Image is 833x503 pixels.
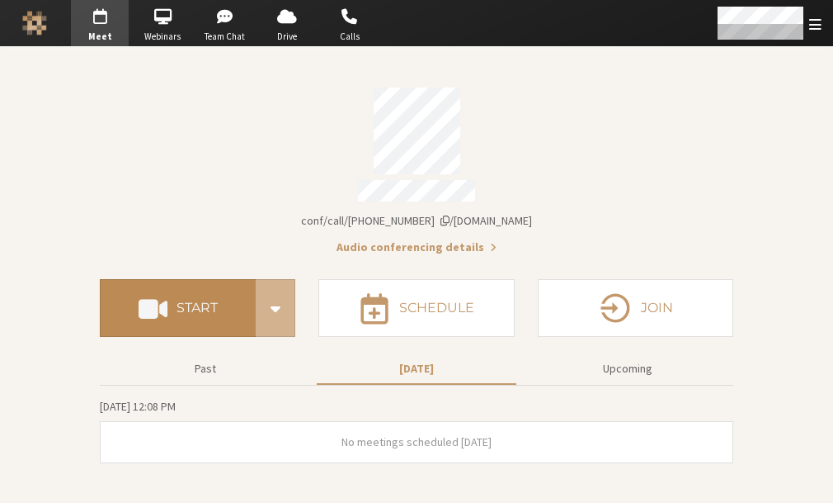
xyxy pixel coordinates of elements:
[341,434,492,449] span: No meetings scheduled [DATE]
[176,301,218,315] h4: Start
[71,30,129,44] span: Meet
[134,30,191,44] span: Webinars
[301,212,532,230] button: Copy my meeting room linkCopy my meeting room link
[321,30,379,44] span: Calls
[100,399,176,414] span: [DATE] 12:08 PM
[641,301,673,315] h4: Join
[538,279,733,337] button: Join
[106,354,305,383] button: Past
[196,30,254,44] span: Team Chat
[100,279,256,337] button: Start
[301,213,532,228] span: Copy my meeting room link
[336,239,497,256] button: Audio conferencing details
[256,279,295,337] div: Start conference options
[528,354,727,383] button: Upcoming
[318,279,514,337] button: Schedule
[317,354,516,383] button: [DATE]
[100,397,733,463] section: Today's Meetings
[22,11,47,36] img: Iotum
[100,76,733,256] section: Account details
[399,301,474,315] h4: Schedule
[258,30,316,44] span: Drive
